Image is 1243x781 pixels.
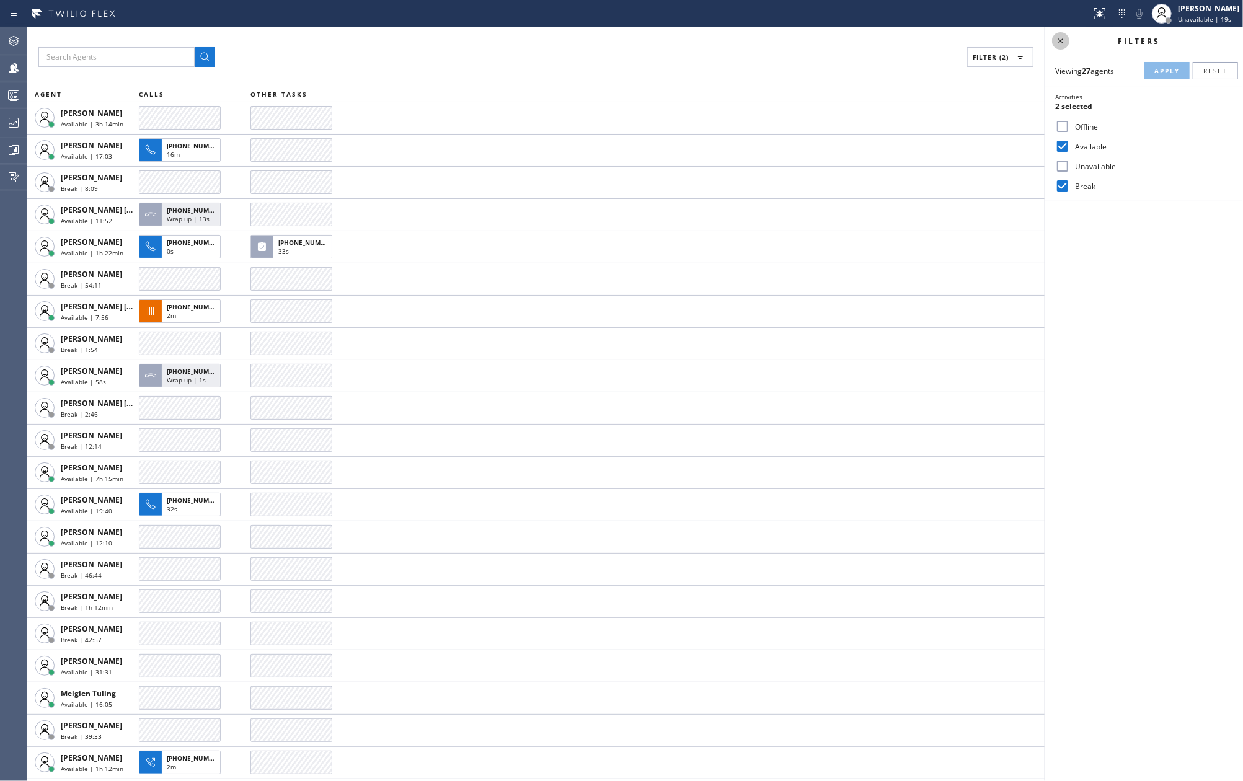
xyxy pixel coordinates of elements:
span: AGENT [35,90,62,99]
span: Apply [1154,66,1180,75]
span: [PERSON_NAME] [PERSON_NAME] Dahil [61,398,207,408]
span: Available | 7h 15min [61,474,123,483]
span: [PERSON_NAME] [61,752,122,763]
span: Filter (2) [973,53,1009,61]
span: Filters [1118,36,1161,46]
span: 32s [167,505,177,513]
span: 0s [167,247,174,255]
span: CALLS [139,90,164,99]
span: [PERSON_NAME] [PERSON_NAME] [61,205,185,215]
span: 33s [278,247,289,255]
label: Break [1070,181,1233,192]
span: [PHONE_NUMBER] [167,238,223,247]
button: [PHONE_NUMBER]2m [139,747,224,778]
span: OTHER TASKS [250,90,307,99]
span: Wrap up | 13s [167,214,210,223]
span: Available | 7:56 [61,313,108,322]
span: Break | 8:09 [61,184,98,193]
span: [PHONE_NUMBER] [167,754,223,762]
span: [PERSON_NAME] [61,591,122,602]
span: Break | 54:11 [61,281,102,289]
span: [PERSON_NAME] [61,495,122,505]
span: Available | 1h 22min [61,249,123,257]
strong: 27 [1082,66,1090,76]
span: [PERSON_NAME] [61,108,122,118]
span: Available | 11:52 [61,216,112,225]
input: Search Agents [38,47,195,67]
span: Unavailable | 19s [1178,15,1231,24]
span: [PERSON_NAME] [61,333,122,344]
span: Available | 58s [61,377,106,386]
span: [PHONE_NUMBER] [167,302,223,311]
span: 2m [167,762,176,771]
span: Available | 19:40 [61,506,112,515]
span: [PHONE_NUMBER] [278,238,335,247]
span: [PERSON_NAME] [61,140,122,151]
span: Break | 2:46 [61,410,98,418]
span: Available | 1h 12min [61,764,123,773]
span: Break | 12:14 [61,442,102,451]
span: Available | 31:31 [61,668,112,676]
span: [PERSON_NAME] [61,430,122,441]
span: Break | 1h 12min [61,603,113,612]
span: Break | 46:44 [61,571,102,580]
button: Mute [1131,5,1148,22]
button: [PHONE_NUMBER]32s [139,489,224,520]
span: [PERSON_NAME] [61,559,122,570]
span: [PERSON_NAME] [61,366,122,376]
button: Apply [1144,62,1190,79]
div: [PERSON_NAME] [1178,3,1239,14]
span: [PERSON_NAME] [61,269,122,280]
span: 16m [167,150,180,159]
div: Activities [1055,92,1233,101]
span: [PERSON_NAME] [61,720,122,731]
span: [PERSON_NAME] [61,624,122,634]
span: [PERSON_NAME] [61,462,122,473]
span: [PERSON_NAME] [61,527,122,537]
span: Melgien Tuling [61,688,116,699]
button: Reset [1193,62,1238,79]
span: Viewing agents [1055,66,1114,76]
span: Available | 3h 14min [61,120,123,128]
span: Break | 39:33 [61,732,102,741]
button: [PHONE_NUMBER]0s [139,231,224,262]
label: Offline [1070,121,1233,132]
span: Available | 17:03 [61,152,112,161]
span: Available | 16:05 [61,700,112,708]
span: [PHONE_NUMBER] [167,496,223,505]
span: [PERSON_NAME] [PERSON_NAME] [61,301,185,312]
span: Reset [1203,66,1228,75]
span: [PHONE_NUMBER] [167,206,223,214]
button: [PHONE_NUMBER]2m [139,296,224,327]
span: 2 selected [1055,101,1092,112]
button: [PHONE_NUMBER]Wrap up | 1s [139,360,224,391]
span: [PERSON_NAME] [61,237,122,247]
span: [PHONE_NUMBER] [167,367,223,376]
span: Break | 42:57 [61,635,102,644]
button: [PHONE_NUMBER]33s [250,231,336,262]
button: [PHONE_NUMBER]16m [139,135,224,165]
span: [PERSON_NAME] [61,172,122,183]
button: [PHONE_NUMBER]Wrap up | 13s [139,199,224,230]
button: Filter (2) [967,47,1033,67]
label: Available [1070,141,1233,152]
span: [PHONE_NUMBER] [167,141,223,150]
label: Unavailable [1070,161,1233,172]
span: Wrap up | 1s [167,376,206,384]
span: Break | 1:54 [61,345,98,354]
span: [PERSON_NAME] [61,656,122,666]
span: Available | 12:10 [61,539,112,547]
span: 2m [167,311,176,320]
